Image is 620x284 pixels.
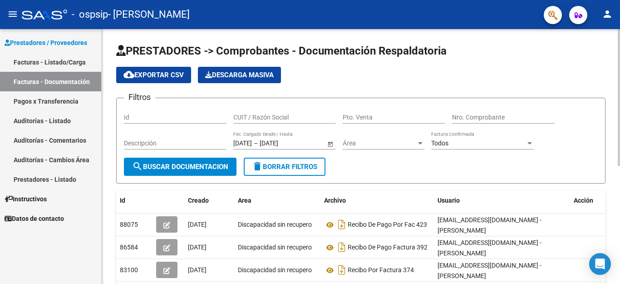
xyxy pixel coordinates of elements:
[589,253,611,275] div: Open Intercom Messenger
[238,266,312,274] span: Discapacidad sin recupero
[348,244,428,251] span: Recibo De Pago Factura 392
[260,140,304,147] input: End date
[252,163,317,171] span: Borrar Filtros
[116,45,447,57] span: PRESTADORES -> Comprobantes - Documentación Respaldatoria
[336,217,348,232] i: Descargar documento
[254,140,258,147] span: –
[336,240,348,254] i: Descargar documento
[120,197,125,204] span: Id
[438,239,541,257] span: [EMAIL_ADDRESS][DOMAIN_NAME] - [PERSON_NAME]
[123,71,184,79] span: Exportar CSV
[343,140,416,147] span: Área
[5,38,87,48] span: Prestadores / Proveedores
[120,221,138,228] span: 88075
[431,140,448,147] span: Todos
[348,221,427,229] span: Recibo De Pago Por Fac 423
[188,266,207,274] span: [DATE]
[108,5,190,25] span: - [PERSON_NAME]
[438,262,541,279] span: [EMAIL_ADDRESS][DOMAIN_NAME] - [PERSON_NAME]
[132,161,143,172] mat-icon: search
[602,9,613,20] mat-icon: person
[188,197,209,204] span: Creado
[325,139,335,149] button: Open calendar
[438,216,541,234] span: [EMAIL_ADDRESS][DOMAIN_NAME] - [PERSON_NAME]
[120,266,138,274] span: 83100
[72,5,108,25] span: - ospsip
[244,158,325,176] button: Borrar Filtros
[5,214,64,224] span: Datos de contacto
[233,140,252,147] input: Start date
[434,191,570,210] datatable-header-cell: Usuario
[574,197,593,204] span: Acción
[348,267,414,274] span: Recibo Por Factura 374
[120,244,138,251] span: 86584
[188,244,207,251] span: [DATE]
[238,197,251,204] span: Area
[570,191,615,210] datatable-header-cell: Acción
[324,197,346,204] span: Archivo
[234,191,320,210] datatable-header-cell: Area
[438,197,460,204] span: Usuario
[7,9,18,20] mat-icon: menu
[320,191,434,210] datatable-header-cell: Archivo
[238,221,312,228] span: Discapacidad sin recupero
[252,161,263,172] mat-icon: delete
[205,71,274,79] span: Descarga Masiva
[116,67,191,83] button: Exportar CSV
[132,163,228,171] span: Buscar Documentacion
[123,69,134,80] mat-icon: cloud_download
[188,221,207,228] span: [DATE]
[184,191,234,210] datatable-header-cell: Creado
[238,244,312,251] span: Discapacidad sin recupero
[124,158,236,176] button: Buscar Documentacion
[5,194,47,204] span: Instructivos
[116,191,153,210] datatable-header-cell: Id
[124,91,155,104] h3: Filtros
[198,67,281,83] app-download-masive: Descarga masiva de comprobantes (adjuntos)
[336,263,348,277] i: Descargar documento
[198,67,281,83] button: Descarga Masiva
